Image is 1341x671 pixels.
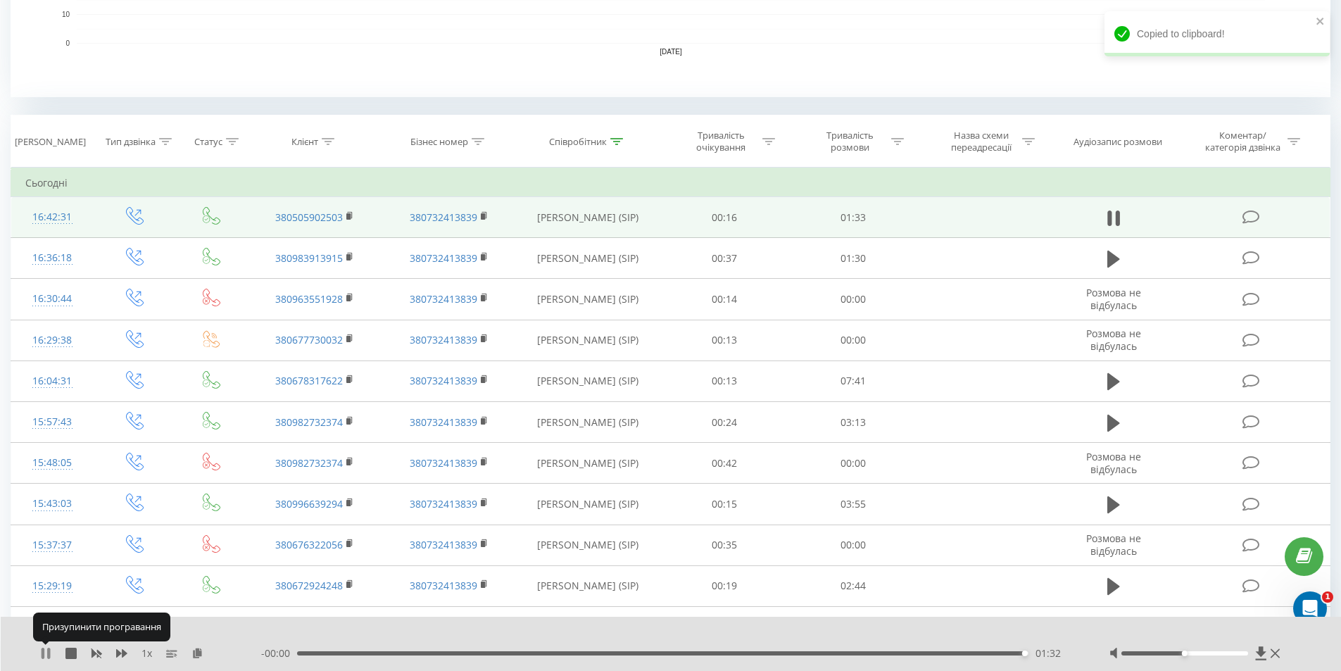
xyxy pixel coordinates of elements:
div: Copied to clipboard! [1104,11,1330,56]
div: 16:04:31 [25,368,80,395]
td: 01:30 [789,238,918,279]
td: [PERSON_NAME] (SIP) [516,360,660,401]
div: Тип дзвінка [106,136,156,148]
a: 380732413839 [410,333,477,346]
td: Сьогодні [11,169,1330,197]
td: 00:19 [660,565,789,606]
a: 380732413839 [410,579,477,592]
td: 03:13 [789,402,918,443]
div: Тривалість розмови [812,130,888,153]
td: 00:14 [660,279,789,320]
span: - 00:00 [261,646,297,660]
td: 02:44 [789,565,918,606]
div: Назва схеми переадресації [943,130,1019,153]
button: close [1316,15,1326,29]
a: 380676322056 [275,538,343,551]
td: 00:13 [660,360,789,401]
div: Accessibility label [1021,651,1027,656]
td: [PERSON_NAME] (SIP) [516,238,660,279]
a: 380732413839 [410,374,477,387]
td: [PERSON_NAME] (SIP) [516,484,660,525]
td: [PERSON_NAME] (SIP) [516,197,660,238]
div: Бізнес номер [410,136,468,148]
td: [PERSON_NAME] (SIP) [516,443,660,484]
div: 15:37:37 [25,532,80,559]
text: [DATE] [660,48,682,56]
div: Статус [194,136,222,148]
text: 10 [62,11,70,18]
span: 1 x [141,646,152,660]
a: 380996639294 [275,497,343,510]
span: Розмова не відбулась [1086,450,1141,476]
td: 00:00 [789,320,918,360]
a: 380732413839 [410,456,477,470]
div: 16:36:18 [25,244,80,272]
a: 380677730032 [275,333,343,346]
a: 380982732374 [275,456,343,470]
div: 15:57:43 [25,408,80,436]
td: 00:37 [660,238,789,279]
td: 07:41 [789,360,918,401]
td: 00:24 [660,402,789,443]
td: 00:00 [789,525,918,565]
a: 380983913915 [275,251,343,265]
td: 00:15 [660,484,789,525]
td: 02:01 [789,606,918,647]
a: 380672924248 [275,579,343,592]
div: Accessibility label [1182,651,1188,656]
a: 380678317622 [275,374,343,387]
td: 00:35 [660,525,789,565]
td: 00:00 [789,443,918,484]
td: 00:00 [789,279,918,320]
div: 15:43:03 [25,490,80,518]
td: 01:33 [789,197,918,238]
a: 380732413839 [410,497,477,510]
a: 380963551928 [275,292,343,306]
a: 380505902503 [275,211,343,224]
a: 380732413839 [410,415,477,429]
div: 15:48:05 [25,449,80,477]
div: 16:42:31 [25,203,80,231]
td: [PERSON_NAME] (SIP) [516,320,660,360]
div: 16:30:44 [25,285,80,313]
td: 00:11 [660,606,789,647]
span: Розмова не відбулась [1086,327,1141,353]
td: [PERSON_NAME] (SIP) [516,279,660,320]
td: [PERSON_NAME] (SIP) [516,525,660,565]
td: 03:55 [789,484,918,525]
div: 16:29:38 [25,327,80,354]
a: 380732413839 [410,292,477,306]
div: Призупинити програвання [33,613,170,641]
div: Клієнт [291,136,318,148]
div: Співробітник [549,136,607,148]
td: [PERSON_NAME] (SIP) [516,606,660,647]
span: 01:32 [1035,646,1061,660]
span: 1 [1322,591,1333,603]
span: Розмова не відбулась [1086,532,1141,558]
iframe: Intercom live chat [1293,591,1327,625]
a: 380732413839 [410,538,477,551]
div: 15:29:19 [25,572,80,600]
td: 00:42 [660,443,789,484]
a: 380732413839 [410,251,477,265]
td: 00:16 [660,197,789,238]
div: Тривалість очікування [684,130,759,153]
div: 15:24:34 [25,613,80,641]
div: Аудіозапис розмови [1074,136,1162,148]
td: [PERSON_NAME] (SIP) [516,565,660,606]
div: [PERSON_NAME] [15,136,86,148]
div: Коментар/категорія дзвінка [1202,130,1284,153]
td: [PERSON_NAME] (SIP) [516,402,660,443]
text: 0 [65,39,70,47]
td: 00:13 [660,320,789,360]
span: Розмова не відбулась [1086,286,1141,312]
a: 380732413839 [410,211,477,224]
a: 380982732374 [275,415,343,429]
